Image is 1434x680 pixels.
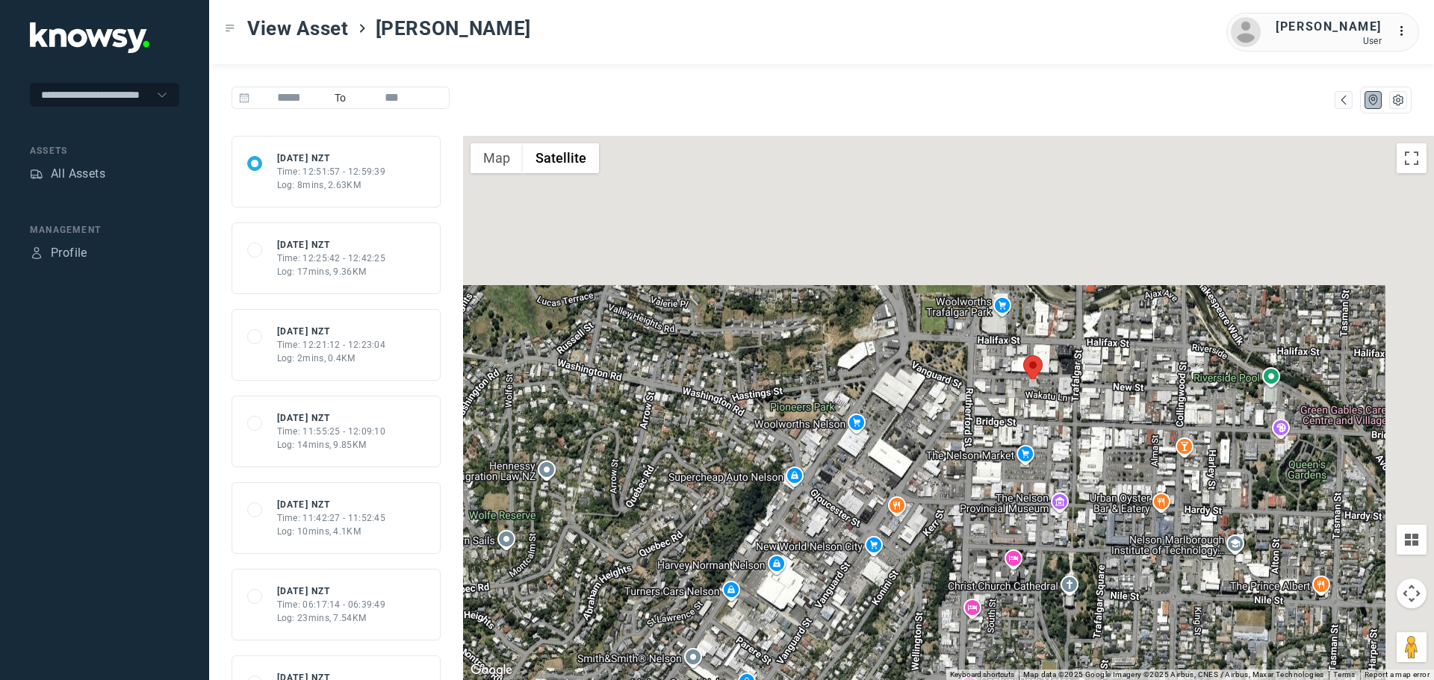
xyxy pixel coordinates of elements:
[1397,143,1427,173] button: Toggle fullscreen view
[277,425,386,438] div: Time: 11:55:25 - 12:09:10
[277,511,386,525] div: Time: 11:42:27 - 11:52:45
[1231,17,1261,47] img: avatar.png
[277,498,386,511] div: [DATE] NZT
[1397,22,1415,43] div: :
[225,23,235,34] div: Toggle Menu
[277,598,386,611] div: Time: 06:17:14 - 06:39:49
[277,238,386,252] div: [DATE] NZT
[247,15,349,42] span: View Asset
[30,223,179,237] div: Management
[30,144,179,157] div: Assets
[277,584,386,598] div: [DATE] NZT
[1023,670,1324,679] span: Map data ©2025 Google Imagery ©2025 Airbus, CNES / Airbus, Maxar Technologies
[51,165,105,183] div: All Assets
[1337,93,1350,107] div: Map
[950,670,1014,680] button: Keyboard shortcuts
[1367,93,1380,107] div: Map
[277,338,386,352] div: Time: 12:21:12 - 12:23:04
[51,244,87,262] div: Profile
[277,178,386,192] div: Log: 8mins, 2.63KM
[277,611,386,625] div: Log: 23mins, 7.54KM
[277,252,386,265] div: Time: 12:25:42 - 12:42:25
[523,143,599,173] button: Show satellite imagery
[30,167,43,181] div: Assets
[1391,93,1405,107] div: List
[1397,632,1427,662] button: Drag Pegman onto the map to open Street View
[277,265,386,278] div: Log: 17mins, 9.36KM
[277,352,386,365] div: Log: 2mins, 0.4KM
[356,22,368,34] div: >
[376,15,531,42] span: [PERSON_NAME]
[30,165,105,183] a: AssetsAll Assets
[471,143,523,173] button: Show street map
[1397,22,1415,40] div: :
[30,244,87,262] a: ProfileProfile
[1276,18,1382,36] div: [PERSON_NAME]
[1333,670,1356,679] a: Terms (opens in new tab)
[277,438,386,452] div: Log: 14mins, 9.85KM
[277,411,386,425] div: [DATE] NZT
[1397,25,1412,37] tspan: ...
[1276,36,1382,46] div: User
[1397,578,1427,608] button: Map camera controls
[329,87,353,109] span: To
[467,661,516,680] a: Open this area in Google Maps (opens a new window)
[277,525,386,538] div: Log: 10mins, 4.1KM
[1365,670,1430,679] a: Report a map error
[1397,525,1427,555] button: Tilt map
[277,165,386,178] div: Time: 12:51:57 - 12:59:39
[30,22,149,53] img: Application Logo
[277,152,386,165] div: [DATE] NZT
[467,661,516,680] img: Google
[277,325,386,338] div: [DATE] NZT
[30,246,43,260] div: Profile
